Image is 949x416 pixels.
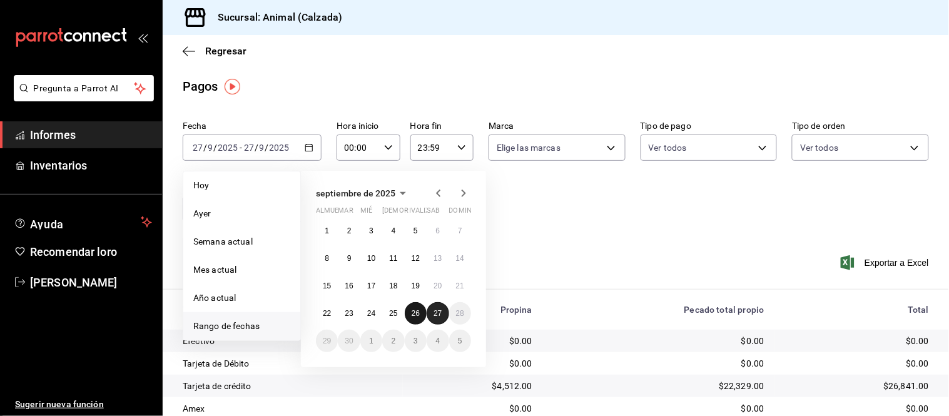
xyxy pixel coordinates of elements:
[9,91,154,104] a: Pregunta a Parrot AI
[684,305,764,315] font: Pecado total propio
[389,309,397,318] font: 25
[382,275,404,297] button: 18 de septiembre de 2025
[360,206,372,220] abbr: miércoles
[225,79,240,94] img: Marcador de información sobre herramientas
[908,305,929,315] font: Total
[338,206,353,220] abbr: martes
[316,206,353,220] abbr: lunes
[458,226,462,235] font: 7
[30,128,76,141] font: Informes
[360,247,382,270] button: 10 de septiembre de 2025
[193,265,236,275] font: Mes actual
[792,121,846,131] font: Tipo de orden
[800,143,838,153] font: Ver todos
[345,309,353,318] font: 23
[207,143,213,153] input: --
[138,33,148,43] button: abrir_cajón_menú
[369,337,373,345] font: 1
[30,245,117,258] font: Recomendar loro
[906,403,929,413] font: $0.00
[392,226,396,235] abbr: 4 de septiembre de 2025
[389,254,397,263] font: 11
[456,309,464,318] abbr: 28 de septiembre de 2025
[509,403,532,413] font: $0.00
[389,309,397,318] abbr: 25 de septiembre de 2025
[323,309,331,318] font: 22
[509,336,532,346] font: $0.00
[741,403,764,413] font: $0.00
[427,275,449,297] button: 20 de septiembre de 2025
[183,403,205,413] font: Amex
[338,247,360,270] button: 9 de septiembre de 2025
[435,226,440,235] font: 6
[492,381,532,391] font: $4,512.00
[345,309,353,318] abbr: 23 de septiembre de 2025
[338,302,360,325] button: 23 de septiembre de 2025
[456,254,464,263] font: 14
[435,337,440,345] font: 4
[338,330,360,352] button: 30 de septiembre de 2025
[347,226,352,235] abbr: 2 de septiembre de 2025
[410,121,442,131] font: Hora fin
[741,358,764,368] font: $0.00
[434,309,442,318] font: 27
[392,226,396,235] font: 4
[367,282,375,290] abbr: 17 de septiembre de 2025
[30,218,64,231] font: Ayuda
[193,180,209,190] font: Hoy
[360,275,382,297] button: 17 de septiembre de 2025
[193,321,260,331] font: Rango de fechas
[183,121,207,131] font: Fecha
[719,381,764,391] font: $22,329.00
[389,282,397,290] abbr: 18 de septiembre de 2025
[434,309,442,318] abbr: 27 de septiembre de 2025
[458,337,462,345] abbr: 5 de octubre de 2025
[34,83,119,93] font: Pregunta a Parrot AI
[641,121,692,131] font: Tipo de pago
[412,254,420,263] font: 12
[347,226,352,235] font: 2
[458,226,462,235] abbr: 7 de septiembre de 2025
[427,302,449,325] button: 27 de septiembre de 2025
[316,247,338,270] button: 8 de septiembre de 2025
[325,226,329,235] font: 1
[345,337,353,345] font: 30
[509,358,532,368] font: $0.00
[382,330,404,352] button: 2 de octubre de 2025
[427,330,449,352] button: 4 de octubre de 2025
[367,282,375,290] font: 17
[449,220,471,242] button: 7 de septiembre de 2025
[906,336,929,346] font: $0.00
[337,121,378,131] font: Hora inicio
[414,226,418,235] abbr: 5 de septiembre de 2025
[449,275,471,297] button: 21 de septiembre de 2025
[316,188,395,198] font: septiembre de 2025
[412,282,420,290] font: 19
[865,258,929,268] font: Exportar a Excel
[456,282,464,290] font: 21
[338,220,360,242] button: 2 de septiembre de 2025
[347,254,352,263] abbr: 9 de septiembre de 2025
[405,330,427,352] button: 3 de octubre de 2025
[316,206,353,215] font: almuerzo
[14,75,154,101] button: Pregunta a Parrot AI
[405,220,427,242] button: 5 de septiembre de 2025
[405,302,427,325] button: 26 de septiembre de 2025
[427,247,449,270] button: 13 de septiembre de 2025
[217,143,238,153] input: ----
[884,381,930,391] font: $26,841.00
[405,275,427,297] button: 19 de septiembre de 2025
[414,226,418,235] font: 5
[405,206,439,220] abbr: viernes
[345,282,353,290] abbr: 16 de septiembre de 2025
[323,282,331,290] font: 15
[325,254,329,263] abbr: 8 de septiembre de 2025
[412,309,420,318] abbr: 26 de septiembre de 2025
[360,220,382,242] button: 3 de septiembre de 2025
[458,337,462,345] font: 5
[382,220,404,242] button: 4 de septiembre de 2025
[269,143,290,153] input: ----
[449,302,471,325] button: 28 de septiembre de 2025
[389,254,397,263] abbr: 11 de septiembre de 2025
[382,247,404,270] button: 11 de septiembre de 2025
